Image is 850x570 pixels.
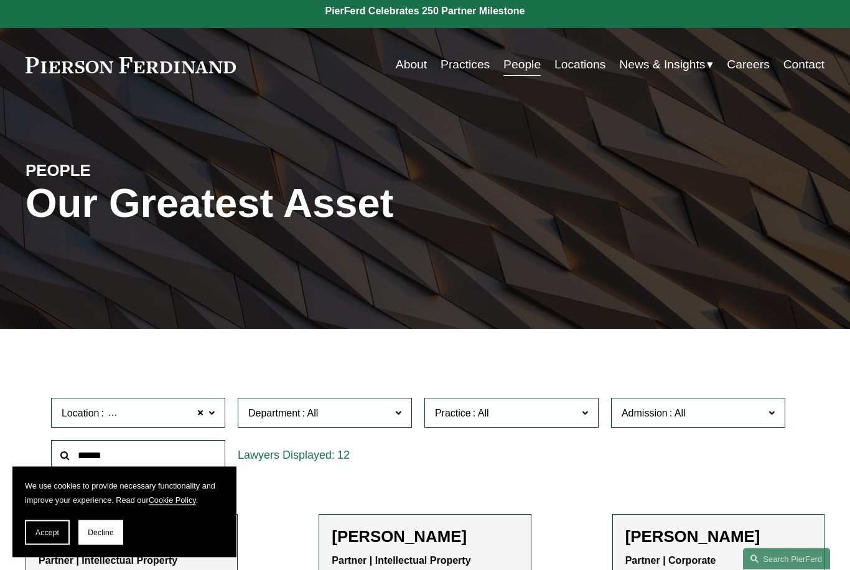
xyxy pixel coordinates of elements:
a: Practices [441,53,490,78]
button: Accept [25,520,70,545]
span: News & Insights [619,55,705,76]
span: Department [248,408,301,419]
h2: [PERSON_NAME] [332,528,518,547]
span: Admission [622,408,668,419]
a: Cookie Policy [149,495,196,505]
span: [GEOGRAPHIC_DATA] [106,406,210,422]
a: Careers [727,53,770,78]
a: People [503,53,541,78]
a: Search this site [743,548,830,570]
h1: Our Greatest Asset [26,181,558,228]
section: Cookie banner [12,467,236,558]
button: Decline [78,520,123,545]
a: Locations [554,53,605,78]
a: About [396,53,427,78]
span: Decline [88,528,114,537]
strong: Partner | Intellectual Property [332,556,470,566]
a: folder dropdown [619,53,713,78]
span: 12 [337,449,350,462]
p: We use cookies to provide necessary functionality and improve your experience. Read our . [25,479,224,508]
strong: Partner | Corporate [625,556,716,566]
h4: PEOPLE [26,161,225,182]
h2: [PERSON_NAME] [625,528,811,547]
strong: Partner | Intellectual Property [39,556,177,566]
span: Accept [35,528,59,537]
span: Location [62,408,100,419]
span: Practice [435,408,471,419]
a: Contact [783,53,824,78]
